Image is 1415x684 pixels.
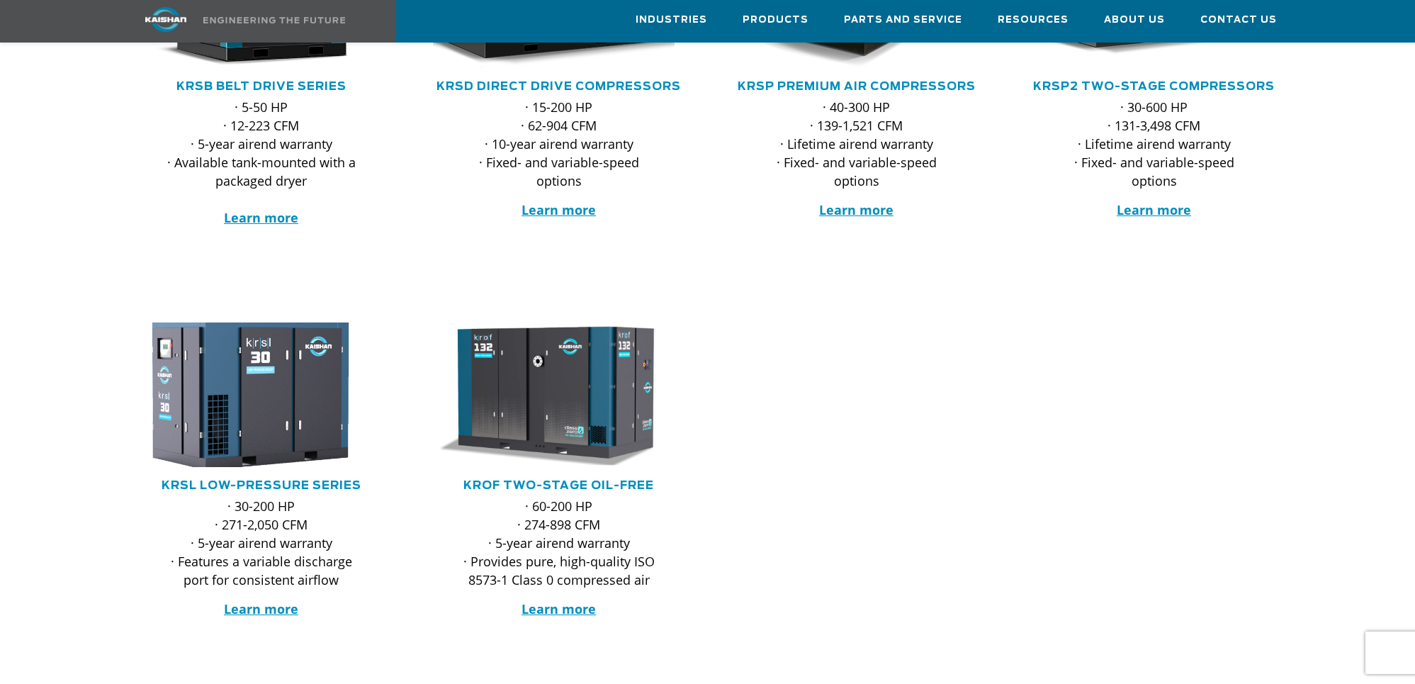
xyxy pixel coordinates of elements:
a: KRSB Belt Drive Series [176,81,346,92]
a: Learn more [522,201,596,218]
a: KRSD Direct Drive Compressors [436,81,681,92]
div: krsl30 [135,323,388,467]
span: Resources [998,12,1069,28]
a: KRSL Low-Pressure Series [162,480,361,491]
a: Learn more [224,209,298,226]
a: Products [743,1,808,39]
a: About Us [1104,1,1165,39]
span: Parts and Service [844,12,962,28]
p: · 30-200 HP · 271-2,050 CFM · 5-year airend warranty · Features a variable discharge port for con... [164,497,359,589]
a: Contact Us [1200,1,1277,39]
img: Engineering the future [203,17,345,23]
a: KRSP2 Two-Stage Compressors [1033,81,1275,92]
p: · 30-600 HP · 131-3,498 CFM · Lifetime airend warranty · Fixed- and variable-speed options [1056,98,1252,190]
img: krsl30 [112,315,390,474]
img: krof132 [422,323,675,467]
a: KROF TWO-STAGE OIL-FREE [463,480,654,491]
a: Learn more [819,201,893,218]
a: Learn more [224,600,298,617]
div: krof132 [433,323,685,467]
a: Resources [998,1,1069,39]
a: Learn more [522,600,596,617]
img: kaishan logo [113,7,219,32]
a: Industries [636,1,707,39]
span: Products [743,12,808,28]
p: · 5-50 HP · 12-223 CFM · 5-year airend warranty · Available tank-mounted with a packaged dryer [164,98,359,227]
p: · 15-200 HP · 62-904 CFM · 10-year airend warranty · Fixed- and variable-speed options [461,98,657,190]
span: Industries [636,12,707,28]
a: Parts and Service [844,1,962,39]
span: About Us [1104,12,1165,28]
p: · 40-300 HP · 139-1,521 CFM · Lifetime airend warranty · Fixed- and variable-speed options [759,98,954,190]
a: KRSP Premium Air Compressors [738,81,976,92]
p: · 60-200 HP · 274-898 CFM · 5-year airend warranty · Provides pure, high-quality ISO 8573-1 Class... [461,497,657,589]
span: Contact Us [1200,12,1277,28]
a: Learn more [1117,201,1191,218]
